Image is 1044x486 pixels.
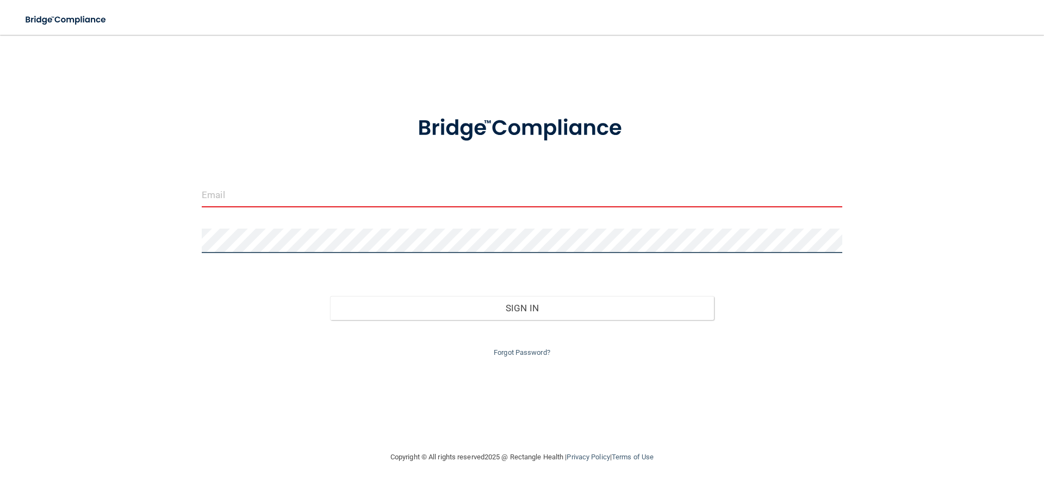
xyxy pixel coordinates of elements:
[395,100,649,157] img: bridge_compliance_login_screen.278c3ca4.svg
[856,409,1031,452] iframe: Drift Widget Chat Controller
[16,9,116,31] img: bridge_compliance_login_screen.278c3ca4.svg
[494,348,550,356] a: Forgot Password?
[330,296,714,320] button: Sign In
[324,440,720,475] div: Copyright © All rights reserved 2025 @ Rectangle Health | |
[612,453,654,461] a: Terms of Use
[202,183,842,207] input: Email
[567,453,610,461] a: Privacy Policy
